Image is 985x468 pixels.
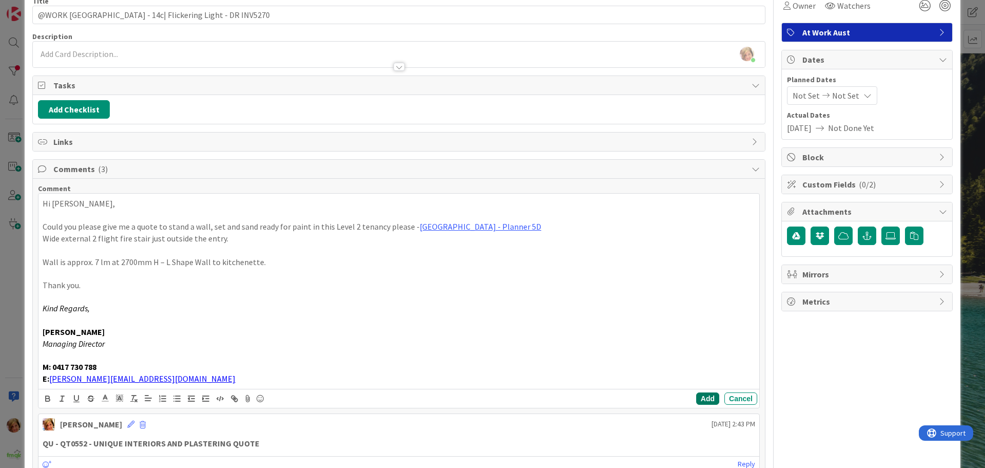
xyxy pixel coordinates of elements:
strong: QU - QT0552 - UNIQUE INTERIORS AND PLASTERING QUOTE [43,438,260,448]
span: Description [32,32,72,41]
span: Links [53,136,746,148]
span: Not Set [832,89,859,102]
span: Tasks [53,79,746,91]
a: [PERSON_NAME][EMAIL_ADDRESS][DOMAIN_NAME] [49,373,235,384]
strong: M: 0417 730 788 [43,362,96,372]
em: Kind Regards, [43,303,90,313]
p: Hi [PERSON_NAME], [43,198,755,210]
span: ( 0/2 ) [859,179,876,190]
input: type card name here... [32,6,765,24]
a: [GEOGRAPHIC_DATA] - Planner 5D [420,221,541,232]
span: Attachments [802,205,934,218]
span: Not Done Yet [828,122,874,134]
p: Wall is approx. 7 lm at 2700mm H – L Shape Wall to kitchenette. [43,256,755,268]
div: [PERSON_NAME] [60,418,122,430]
strong: [PERSON_NAME] [43,327,105,337]
span: [DATE] 2:43 PM [712,419,755,429]
span: Block [802,151,934,163]
span: Planned Dates [787,74,947,85]
span: Mirrors [802,268,934,280]
span: Comment [38,184,71,193]
p: Wide external 2 flight fire stair just outside the entry. [43,233,755,245]
img: KiSwxcFcLogleto2b8SsqFMDUcOqpmCz.jpg [740,47,754,61]
p: Could you please give me a quote to stand a wall, set and sand ready for paint in this Level 2 te... [43,221,755,233]
span: Support [22,2,47,14]
span: Comments [53,163,746,175]
button: Cancel [724,392,757,405]
button: Add Checklist [38,100,110,119]
em: Managing Director [43,339,105,349]
img: KD [43,418,55,430]
span: Metrics [802,295,934,308]
span: Actual Dates [787,110,947,121]
span: Dates [802,53,934,66]
p: Thank you. [43,279,755,291]
span: Not Set [793,89,820,102]
strong: E: [43,373,49,384]
span: Custom Fields [802,178,934,191]
span: [DATE] [787,122,812,134]
button: Add [696,392,719,405]
span: ( 3 ) [98,164,108,174]
span: At Work Aust [802,26,934,39]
